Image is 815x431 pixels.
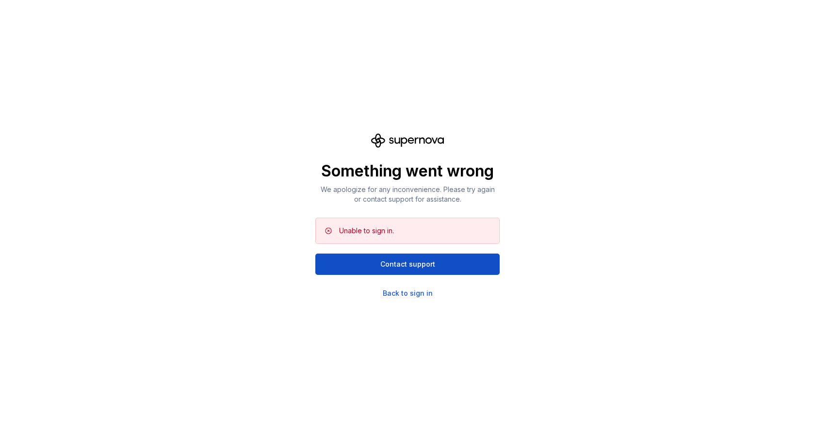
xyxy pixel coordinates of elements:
a: Back to sign in [383,288,433,298]
p: We apologize for any inconvenience. Please try again or contact support for assistance. [315,185,500,204]
div: Unable to sign in. [339,226,394,236]
span: Contact support [380,259,435,269]
button: Contact support [315,254,500,275]
p: Something went wrong [315,161,500,181]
